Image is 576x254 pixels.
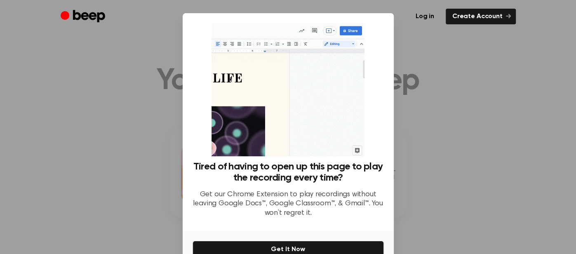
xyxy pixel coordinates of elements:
[61,9,107,25] a: Beep
[409,9,441,24] a: Log in
[212,23,364,156] img: Beep extension in action
[193,190,384,218] p: Get our Chrome Extension to play recordings without leaving Google Docs™, Google Classroom™, & Gm...
[193,161,384,183] h3: Tired of having to open up this page to play the recording every time?
[446,9,516,24] a: Create Account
